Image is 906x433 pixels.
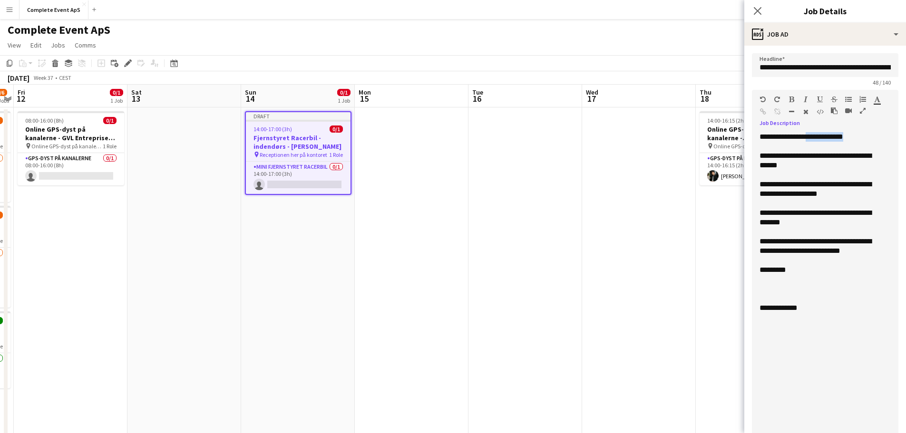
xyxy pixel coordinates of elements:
[859,107,866,115] button: Fullscreen
[865,79,898,86] span: 48 / 140
[31,143,103,150] span: Online GPS-dyst på kanalerne
[831,96,838,103] button: Strikethrough
[330,125,343,133] span: 0/1
[244,93,256,104] span: 14
[698,93,711,104] span: 18
[586,88,598,96] span: Wed
[19,0,88,19] button: Complete Event ApS
[774,96,780,103] button: Redo
[744,23,906,46] div: Job Ad
[130,93,142,104] span: 13
[788,108,795,115] button: Horizontal Line
[700,111,806,185] app-job-card: 14:00-16:15 (2h15m)1/1Online GPS-dyst på kanalerne - [GEOGRAPHIC_DATA] Online GPS-dyst på kanaler...
[831,107,838,115] button: Paste as plain text
[110,89,123,96] span: 0/1
[817,96,823,103] button: Underline
[71,39,100,51] a: Comms
[874,96,880,103] button: Text Color
[246,134,351,151] h3: Fjernstyret Racerbil - indendørs - [PERSON_NAME]
[131,88,142,96] span: Sat
[245,111,351,195] app-job-card: Draft14:00-17:00 (3h)0/1Fjernstyret Racerbil - indendørs - [PERSON_NAME] Receptionen her på konto...
[585,93,598,104] span: 17
[246,112,351,120] div: Draft
[30,41,41,49] span: Edit
[472,88,483,96] span: Tue
[260,151,327,158] span: Receptionen her på kontoret
[75,41,96,49] span: Comms
[359,88,371,96] span: Mon
[817,108,823,115] button: HTML Code
[27,39,45,51] a: Edit
[31,74,55,81] span: Week 37
[802,108,809,115] button: Clear Formatting
[713,143,785,150] span: Online GPS-dyst på kanalerne
[8,73,29,83] div: [DATE]
[25,117,64,124] span: 08:00-16:00 (8h)
[253,125,292,133] span: 14:00-17:00 (3h)
[744,5,906,17] h3: Job Details
[700,88,711,96] span: Thu
[59,74,71,81] div: CEST
[338,97,350,104] div: 1 Job
[700,125,806,142] h3: Online GPS-dyst på kanalerne - [GEOGRAPHIC_DATA]
[18,153,124,185] app-card-role: GPS-dyst på kanalerne0/108:00-16:00 (8h)
[103,143,117,150] span: 1 Role
[16,93,25,104] span: 12
[18,111,124,185] app-job-card: 08:00-16:00 (8h)0/1Online GPS-dyst på kanalerne - GVL Entreprise A/S Online GPS-dyst på kanalerne...
[18,88,25,96] span: Fri
[18,125,124,142] h3: Online GPS-dyst på kanalerne - GVL Entreprise A/S
[103,117,117,124] span: 0/1
[8,41,21,49] span: View
[357,93,371,104] span: 15
[471,93,483,104] span: 16
[51,41,65,49] span: Jobs
[788,96,795,103] button: Bold
[245,88,256,96] span: Sun
[760,96,766,103] button: Undo
[700,153,806,185] app-card-role: GPS-dyst på kanalerne1/114:00-16:15 (2h15m)[PERSON_NAME]
[47,39,69,51] a: Jobs
[110,97,123,104] div: 1 Job
[337,89,351,96] span: 0/1
[859,96,866,103] button: Ordered List
[4,39,25,51] a: View
[802,96,809,103] button: Italic
[845,107,852,115] button: Insert video
[329,151,343,158] span: 1 Role
[8,23,110,37] h1: Complete Event ApS
[845,96,852,103] button: Unordered List
[707,117,757,124] span: 14:00-16:15 (2h15m)
[246,162,351,194] app-card-role: Mini Fjernstyret Racerbil0/114:00-17:00 (3h)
